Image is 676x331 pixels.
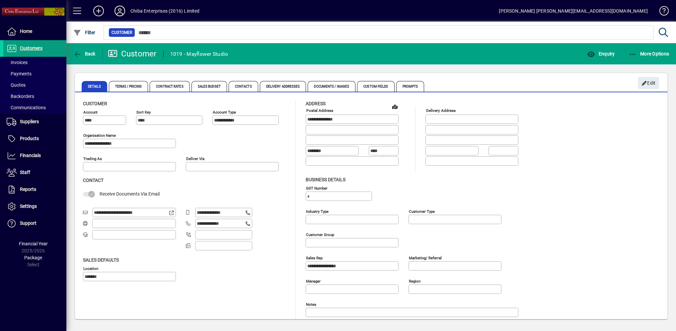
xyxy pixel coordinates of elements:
span: Documents / Images [308,81,355,92]
span: Contact [83,178,104,183]
span: Receive Documents Via Email [100,191,160,197]
button: Edit [638,77,659,89]
a: View on map [390,101,400,112]
mat-label: GST Number [306,186,328,190]
mat-label: Customer group [306,232,334,237]
mat-label: Trading as [83,156,102,161]
div: Chiba Enterprises (2016) Limited [130,6,200,16]
span: Backorders [7,94,34,99]
span: Filter [73,30,96,35]
button: Enquiry [585,48,616,60]
span: Package [24,255,42,260]
span: Suppliers [20,119,39,124]
a: Suppliers [3,114,66,130]
span: Products [20,136,39,141]
mat-label: Sales rep [306,255,323,260]
a: Payments [3,68,66,79]
span: Staff [20,170,30,175]
span: Invoices [7,60,28,65]
button: Add [88,5,109,17]
a: Settings [3,198,66,215]
button: Back [72,48,97,60]
span: Support [20,220,37,226]
span: Home [20,29,32,34]
span: Customer [83,101,107,106]
mat-label: Customer type [409,209,435,213]
mat-label: Sort key [136,110,151,115]
span: Prompts [396,81,424,92]
a: Staff [3,164,66,181]
div: 1019 - Mayflower Studio [170,49,228,59]
span: Sales defaults [83,257,119,263]
span: Enquiry [587,51,615,56]
a: Invoices [3,57,66,68]
mat-label: Notes [306,302,316,306]
span: Financials [20,153,41,158]
mat-label: Account [83,110,98,115]
span: Terms / Pricing [109,81,148,92]
span: Business details [306,177,345,182]
mat-label: Account Type [213,110,236,115]
a: Products [3,130,66,147]
span: Contract Rates [150,81,189,92]
button: Filter [72,27,97,39]
span: Payments [7,71,32,76]
div: [PERSON_NAME] [PERSON_NAME][EMAIL_ADDRESS][DOMAIN_NAME] [499,6,648,16]
a: Backorders [3,91,66,102]
span: Settings [20,204,37,209]
span: More Options [629,51,669,56]
a: Home [3,23,66,40]
mat-label: Organisation name [83,133,116,138]
mat-label: Region [409,279,420,283]
span: Communications [7,105,46,110]
mat-label: Industry type [306,209,329,213]
span: Delivery Addresses [260,81,306,92]
a: Reports [3,181,66,198]
a: Financials [3,147,66,164]
span: Details [82,81,107,92]
mat-label: Manager [306,279,321,283]
button: Profile [109,5,130,17]
mat-label: Deliver via [186,156,204,161]
span: Sales Budget [191,81,227,92]
span: Customers [20,45,42,51]
button: More Options [627,48,671,60]
span: Financial Year [19,241,48,246]
div: Customer [108,48,157,59]
span: Customer [112,29,132,36]
a: Knowledge Base [654,1,668,23]
span: Address [306,101,326,106]
span: Custom Fields [357,81,394,92]
app-page-header-button: Back [66,48,103,60]
span: Edit [641,78,656,89]
span: Contacts [229,81,258,92]
span: Reports [20,187,36,192]
mat-label: Marketing/ Referral [409,255,442,260]
span: Quotes [7,82,26,88]
a: Communications [3,102,66,113]
a: Support [3,215,66,232]
a: Quotes [3,79,66,91]
mat-label: Location [83,266,98,271]
span: Back [73,51,96,56]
